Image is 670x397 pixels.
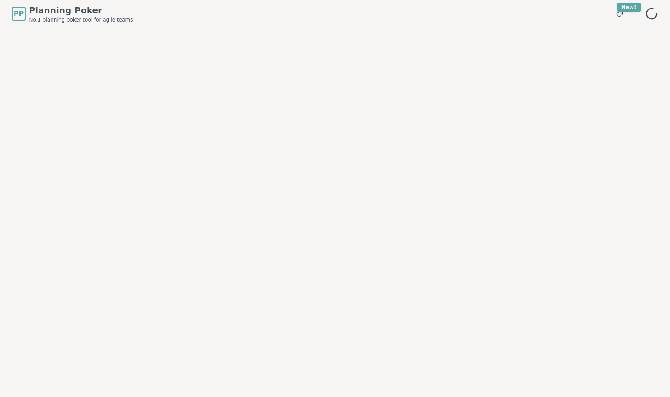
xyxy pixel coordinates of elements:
div: New! [617,3,641,12]
button: New! [612,6,627,22]
span: Planning Poker [29,4,133,16]
a: PPPlanning PokerNo.1 planning poker tool for agile teams [12,4,133,23]
span: No.1 planning poker tool for agile teams [29,16,133,23]
span: PP [14,9,24,19]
